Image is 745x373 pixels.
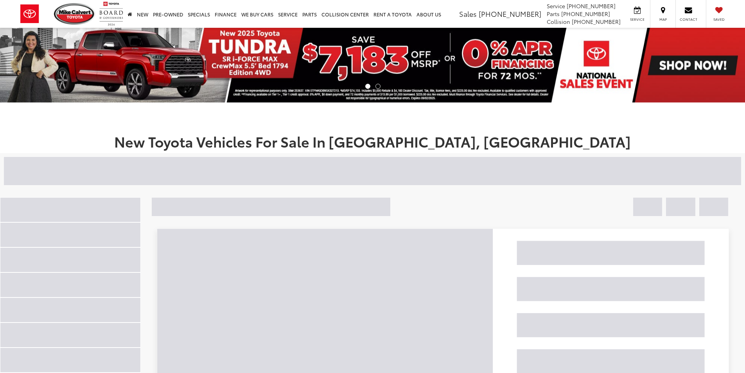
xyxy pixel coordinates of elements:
span: Service [547,2,565,10]
span: Saved [710,17,727,22]
img: Mike Calvert Toyota [54,3,95,25]
span: Service [628,17,646,22]
span: Contact [680,17,697,22]
span: [PHONE_NUMBER] [567,2,616,10]
span: [PHONE_NUMBER] [561,10,610,18]
span: Collision [547,18,570,25]
span: Sales [459,9,477,19]
span: [PHONE_NUMBER] [572,18,621,25]
span: Parts [547,10,560,18]
span: [PHONE_NUMBER] [479,9,541,19]
span: Map [654,17,671,22]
